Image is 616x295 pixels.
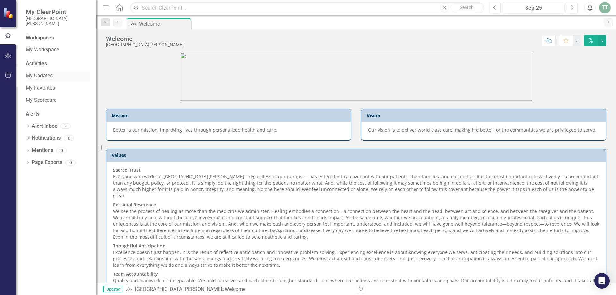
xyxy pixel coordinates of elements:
strong: Personal Reverence [113,202,156,208]
div: Alerts [26,110,90,118]
strong: Thoughtful Anticipation [113,243,166,249]
a: My Scorecard [26,97,90,104]
div: Activities [26,60,90,67]
div: Welcome [139,20,189,28]
input: Search ClearPoint... [130,2,484,13]
div: Welcome [225,286,245,292]
a: Mentions [32,147,53,154]
span: Search [460,5,474,10]
p: Everyone who works at [GEOGRAPHIC_DATA][PERSON_NAME]—regardless of our purpose—has entered into a... [113,167,599,200]
p: We see the process of healing as more than the medicine we administer. Healing embodies a connect... [113,200,599,241]
div: 0 [64,135,74,141]
p: Better is our mission, improving lives through personalized health and care. [113,127,344,133]
p: Quality and teamwork are inseparable. We hold ourselves and each other to a higher standard—one w... [113,270,599,291]
h3: Mission [112,113,348,118]
img: ClearPoint Strategy [3,7,14,19]
div: [GEOGRAPHIC_DATA][PERSON_NAME] [106,42,184,47]
a: My Workspace [26,46,90,54]
div: 5 [60,124,71,129]
a: My Updates [26,72,90,80]
span: My ClearPoint [26,8,90,16]
button: Search [450,3,483,12]
span: Updater [103,286,123,292]
small: [GEOGRAPHIC_DATA][PERSON_NAME] [26,16,90,26]
h3: Vision [367,113,603,118]
div: 0 [56,148,67,153]
h3: Values [112,153,603,158]
strong: Sacred Trust [113,167,141,173]
div: Sep-25 [505,4,562,12]
div: » [126,286,351,293]
a: Page Exports [32,159,62,166]
div: Open Intercom Messenger [594,273,610,289]
div: 0 [65,160,76,165]
button: Sep-25 [503,2,564,13]
div: Workspaces [26,34,54,42]
img: SJRMC%20new%20logo%203.jpg [180,53,532,101]
a: My Favorites [26,84,90,92]
a: Alert Inbox [32,123,57,130]
div: Welcome [106,35,184,42]
a: Notifications [32,134,61,142]
p: Our vision is to deliver world class care; making life better for the communities we are privileg... [368,127,599,133]
a: [GEOGRAPHIC_DATA][PERSON_NAME] [135,286,222,292]
strong: Team Accountability [113,271,158,277]
button: TT [599,2,611,13]
p: Excellence doesn't just happen. It is the result of reflective anticipation and innovative proble... [113,241,599,270]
